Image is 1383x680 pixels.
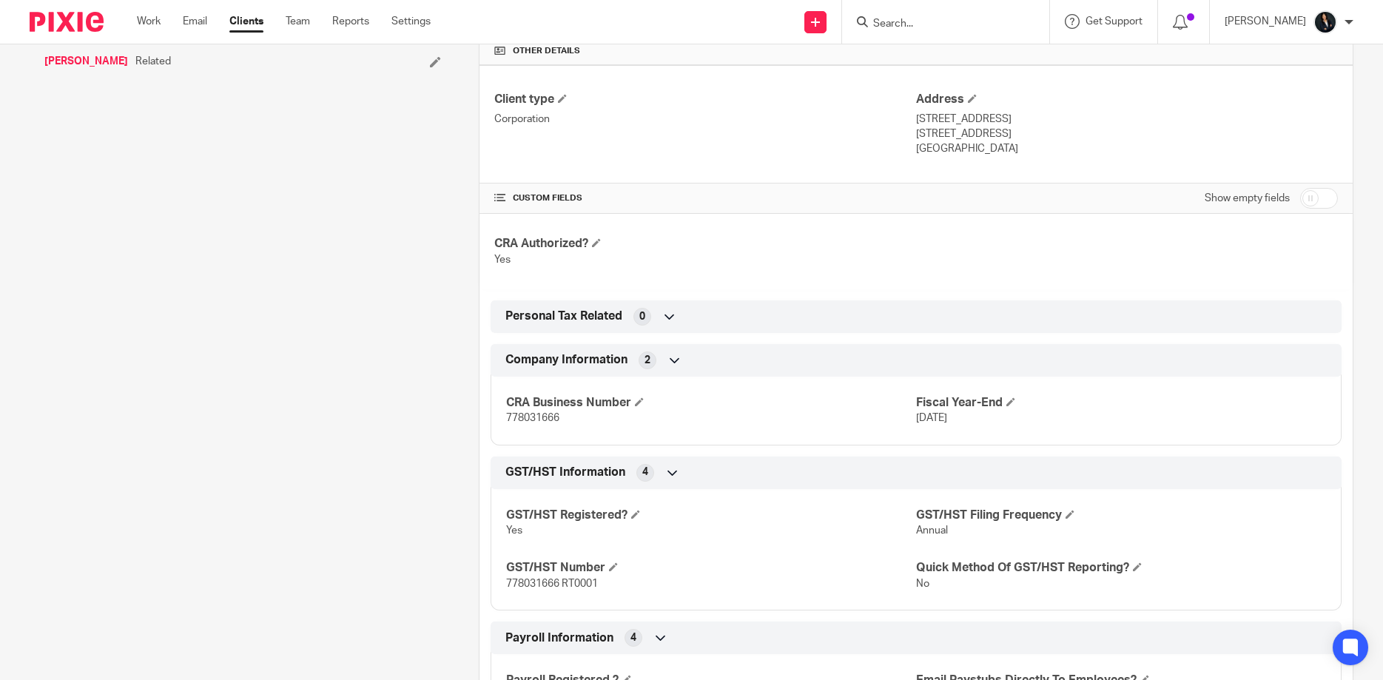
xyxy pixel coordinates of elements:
[505,630,613,646] span: Payroll Information
[872,18,1005,31] input: Search
[630,630,636,645] span: 4
[135,54,171,69] span: Related
[642,465,648,479] span: 4
[506,525,522,536] span: Yes
[916,127,1338,141] p: [STREET_ADDRESS]
[286,14,310,29] a: Team
[494,255,511,265] span: Yes
[645,353,650,368] span: 2
[494,112,916,127] p: Corporation
[916,579,929,589] span: No
[513,45,580,57] span: Other details
[916,560,1326,576] h4: Quick Method Of GST/HST Reporting?
[916,508,1326,523] h4: GST/HST Filing Frequency
[505,465,625,480] span: GST/HST Information
[1225,14,1306,29] p: [PERSON_NAME]
[183,14,207,29] a: Email
[916,112,1338,127] p: [STREET_ADDRESS]
[506,508,916,523] h4: GST/HST Registered?
[916,141,1338,156] p: [GEOGRAPHIC_DATA]
[494,236,916,252] h4: CRA Authorized?
[1086,16,1143,27] span: Get Support
[505,309,622,324] span: Personal Tax Related
[916,92,1338,107] h4: Address
[391,14,431,29] a: Settings
[506,395,916,411] h4: CRA Business Number
[30,12,104,32] img: Pixie
[229,14,263,29] a: Clients
[506,560,916,576] h4: GST/HST Number
[494,92,916,107] h4: Client type
[332,14,369,29] a: Reports
[916,395,1326,411] h4: Fiscal Year-End
[505,352,627,368] span: Company Information
[639,309,645,324] span: 0
[916,525,948,536] span: Annual
[1313,10,1337,34] img: HardeepM.png
[44,54,128,69] a: [PERSON_NAME]
[916,413,947,423] span: [DATE]
[506,413,559,423] span: 778031666
[506,579,598,589] span: 778031666 RT0001
[137,14,161,29] a: Work
[494,192,916,204] h4: CUSTOM FIELDS
[1205,191,1290,206] label: Show empty fields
